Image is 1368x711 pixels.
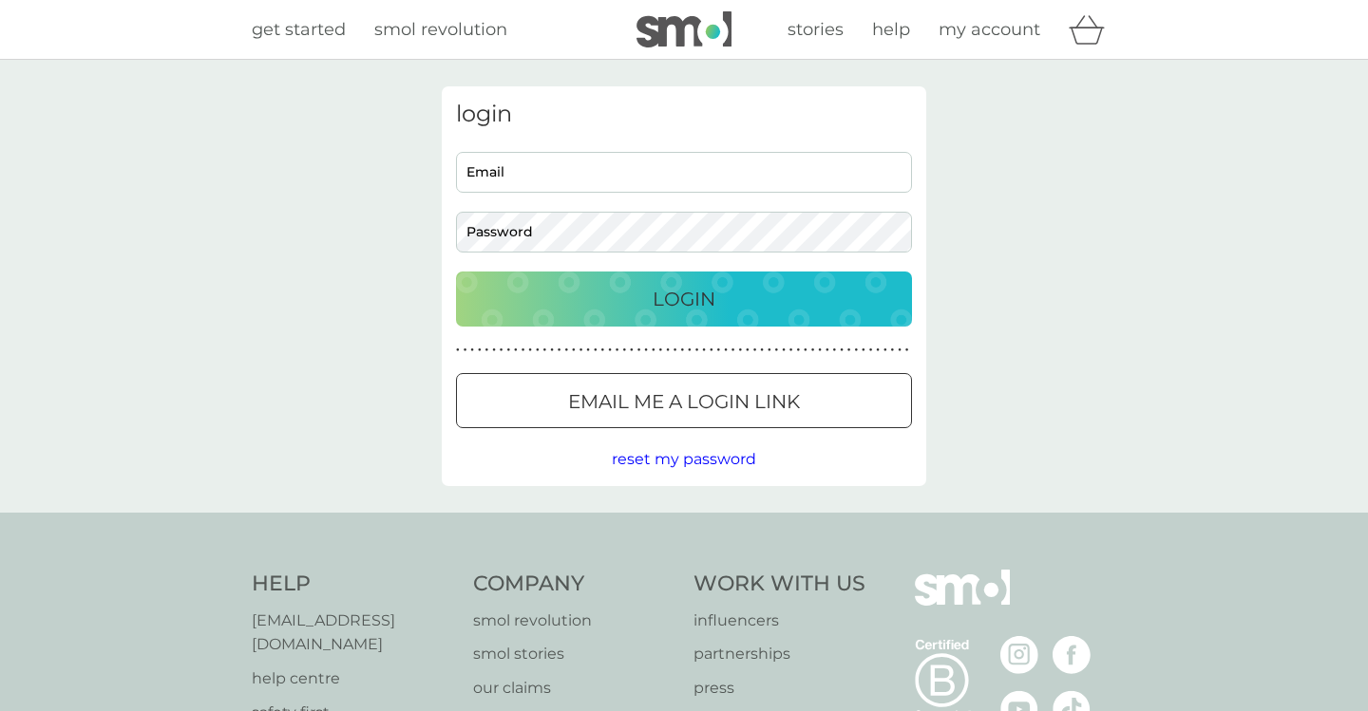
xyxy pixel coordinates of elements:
p: ● [746,346,750,355]
span: help [872,19,910,40]
span: reset my password [612,450,756,468]
p: ● [500,346,503,355]
p: ● [688,346,692,355]
button: Login [456,271,912,327]
span: smol revolution [374,19,507,40]
p: ● [818,346,822,355]
h4: Help [252,570,454,599]
p: ● [738,346,742,355]
div: basket [1069,10,1116,48]
p: ● [854,346,858,355]
p: ● [594,346,598,355]
h4: Company [473,570,675,599]
p: ● [456,346,460,355]
h4: Work With Us [693,570,865,599]
p: ● [586,346,590,355]
p: ● [528,346,532,355]
img: visit the smol Instagram page [1000,636,1038,674]
p: ● [804,346,807,355]
p: ● [768,346,771,355]
p: ● [717,346,721,355]
p: ● [543,346,547,355]
p: ● [826,346,829,355]
p: ● [674,346,677,355]
p: ● [637,346,641,355]
p: ● [702,346,706,355]
p: ● [760,346,764,355]
p: ● [572,346,576,355]
span: stories [788,19,844,40]
p: ● [616,346,619,355]
a: partnerships [693,642,865,666]
p: Login [653,284,715,314]
p: ● [558,346,561,355]
a: smol stories [473,642,675,666]
a: stories [788,16,844,44]
p: ● [782,346,786,355]
p: ● [485,346,489,355]
p: ● [680,346,684,355]
p: ● [796,346,800,355]
p: ● [753,346,757,355]
p: ● [601,346,605,355]
button: reset my password [612,447,756,472]
p: ● [536,346,540,355]
p: ● [644,346,648,355]
img: smol [915,570,1010,634]
p: ● [550,346,554,355]
p: ● [731,346,735,355]
a: help [872,16,910,44]
p: ● [659,346,663,355]
p: ● [869,346,873,355]
a: smol revolution [473,608,675,633]
p: ● [608,346,612,355]
img: smol [636,11,731,47]
a: get started [252,16,346,44]
p: ● [840,346,844,355]
p: ● [833,346,837,355]
p: ● [905,346,909,355]
span: get started [252,19,346,40]
p: ● [695,346,699,355]
p: ● [652,346,655,355]
p: ● [898,346,902,355]
p: ● [464,346,467,355]
p: ● [862,346,865,355]
p: ● [470,346,474,355]
p: ● [579,346,583,355]
p: ● [789,346,793,355]
img: visit the smol Facebook page [1053,636,1091,674]
p: ● [891,346,895,355]
button: Email me a login link [456,373,912,428]
p: ● [666,346,670,355]
a: our claims [473,676,675,701]
p: ● [622,346,626,355]
p: ● [724,346,728,355]
p: ● [811,346,815,355]
p: ● [876,346,880,355]
p: ● [492,346,496,355]
p: ● [630,346,634,355]
p: ● [564,346,568,355]
p: ● [775,346,779,355]
h3: login [456,101,912,128]
a: influencers [693,608,865,633]
p: Email me a login link [568,386,800,417]
a: help centre [252,666,454,691]
a: press [693,676,865,701]
p: ● [522,346,525,355]
p: ● [847,346,851,355]
p: ● [710,346,713,355]
p: ● [478,346,482,355]
a: [EMAIL_ADDRESS][DOMAIN_NAME] [252,608,454,657]
p: ● [883,346,887,355]
a: my account [939,16,1040,44]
